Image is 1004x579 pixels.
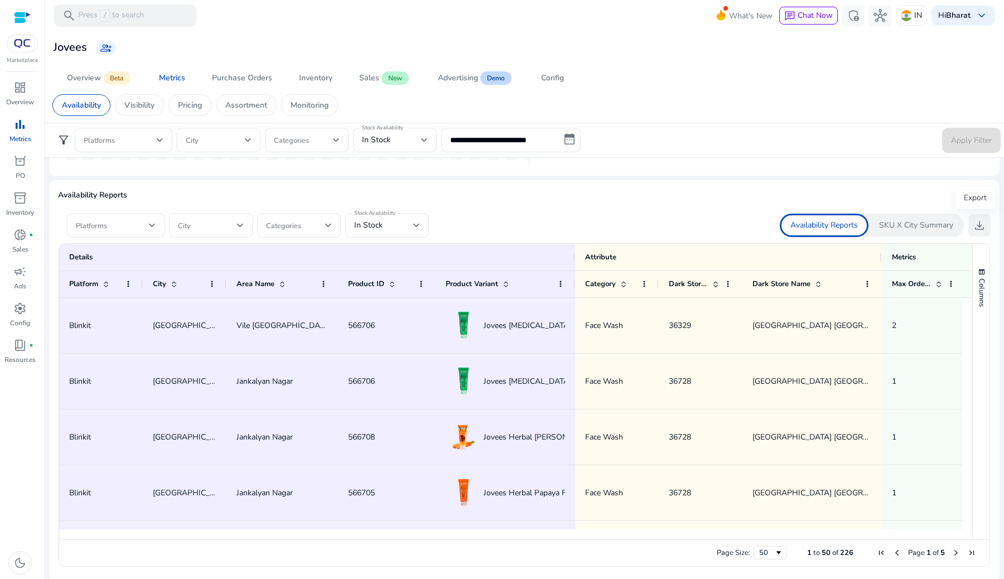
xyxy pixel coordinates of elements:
[13,191,27,205] span: inventory_2
[178,99,202,111] p: Pricing
[100,42,112,54] span: group_add
[798,10,833,21] span: Chat Now
[12,39,32,48] img: QC-logo.svg
[729,6,773,26] span: What's New
[124,99,155,111] p: Visibility
[480,71,511,85] span: Demo
[348,376,375,387] span: 566706
[752,488,938,498] span: [GEOGRAPHIC_DATA] [GEOGRAPHIC_DATA] ES146
[236,320,331,331] span: Vile [GEOGRAPHIC_DATA]
[13,339,27,352] span: book_4
[585,432,623,442] span: Face Wash
[446,279,498,289] span: Product Variant
[892,279,931,289] span: Max Order Qty.
[813,548,820,558] span: to
[69,252,93,262] span: Details
[13,556,27,570] span: dark_mode
[752,320,938,331] span: [GEOGRAPHIC_DATA] [GEOGRAPHIC_DATA] ES135
[6,208,34,218] p: Inventory
[29,343,33,348] span: fiber_manual_record
[153,488,232,498] span: [GEOGRAPHIC_DATA]
[62,9,76,22] span: search
[975,9,988,22] span: keyboard_arrow_down
[9,134,31,144] p: Metrics
[362,124,403,132] mat-label: Stock Availability
[299,74,332,82] div: Inventory
[914,6,922,25] p: IN
[348,279,384,289] span: Product ID
[16,171,25,181] p: PO
[225,99,267,111] p: Assortment
[13,228,27,242] span: donut_small
[840,548,853,558] span: 226
[446,419,481,455] img: Product Image
[7,56,38,65] p: Marketplace
[938,12,971,20] p: Hi
[832,548,838,558] span: of
[967,548,976,557] div: Last Page
[354,220,383,230] span: In Stock
[69,488,91,498] span: Blinkit
[807,548,812,558] span: 1
[933,548,939,558] span: of
[752,376,938,387] span: [GEOGRAPHIC_DATA] [GEOGRAPHIC_DATA] ES146
[153,432,232,442] span: [GEOGRAPHIC_DATA]
[354,209,395,217] mat-label: Stock Availability
[212,74,272,82] div: Purchase Orders
[446,475,481,510] img: Product Image
[541,74,564,82] div: Config
[759,548,774,558] div: 50
[13,81,27,94] span: dashboard
[892,252,916,262] span: Metrics
[585,488,623,498] span: Face Wash
[901,10,912,21] img: in.svg
[585,252,616,262] span: Attribute
[236,432,293,442] span: Jankalyan Nagar
[842,4,865,27] button: admin_panel_settings
[13,118,27,131] span: bar_chart
[952,548,960,557] div: Next Page
[13,155,27,168] span: orders
[153,376,232,387] span: [GEOGRAPHIC_DATA]
[790,220,858,231] p: Availability Reports
[892,320,896,331] span: 2
[977,278,987,307] span: Columns
[57,133,70,147] span: filter_alt
[484,314,672,337] span: Jovees [MEDICAL_DATA] Control Face Wash - 120 ml
[669,376,691,387] span: 36728
[484,426,669,448] span: Jovees Herbal [PERSON_NAME] Face Wash - 120 ml
[69,376,91,387] span: Blinkit
[103,71,130,85] span: Beta
[348,488,375,498] span: 566705
[669,488,691,498] span: 36728
[362,134,390,145] span: In Stock
[717,548,750,558] div: Page Size:
[236,376,293,387] span: Jankalyan Nagar
[669,320,691,331] span: 36329
[153,279,166,289] span: City
[446,307,481,343] img: Product Image
[926,548,931,558] span: 1
[892,432,896,442] span: 1
[585,376,623,387] span: Face Wash
[873,9,887,22] span: hub
[585,279,616,289] span: Category
[784,11,795,22] span: chat
[348,320,375,331] span: 566706
[822,548,831,558] span: 50
[14,281,26,291] p: Ads
[446,363,481,399] img: Product Image
[973,219,986,232] span: download
[438,74,478,82] div: Advertising
[4,355,36,365] p: Resources
[669,279,708,289] span: Dark Store ID
[159,74,185,82] div: Metrics
[58,189,991,201] p: Availability Reports
[955,187,996,209] div: Export
[54,41,87,54] h3: Jovees
[382,71,409,85] span: New
[585,320,623,331] span: Face Wash
[153,320,232,331] span: [GEOGRAPHIC_DATA]
[869,4,891,27] button: hub
[752,432,938,442] span: [GEOGRAPHIC_DATA] [GEOGRAPHIC_DATA] ES146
